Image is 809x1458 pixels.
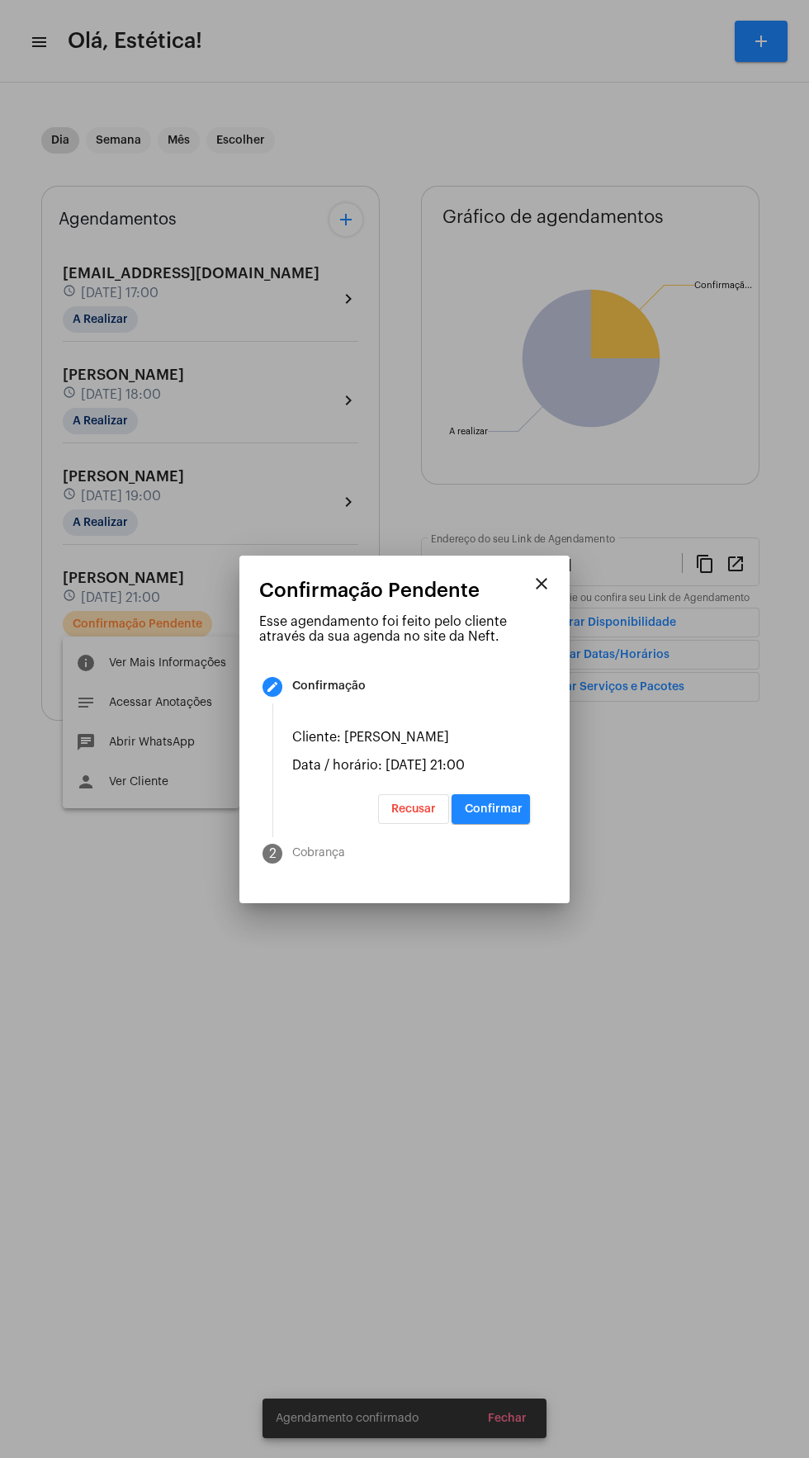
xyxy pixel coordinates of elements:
[259,614,550,644] p: Esse agendamento foi feito pelo cliente através da sua agenda no site da Neft.
[452,794,530,824] button: Confirmar
[292,847,345,859] div: Cobrança
[465,803,523,815] span: Confirmar
[266,680,279,693] mat-icon: create
[292,730,530,745] p: Cliente: [PERSON_NAME]
[292,680,366,693] div: Confirmação
[532,574,551,594] mat-icon: close
[269,846,277,861] span: 2
[391,803,436,815] span: Recusar
[378,794,449,824] button: Recusar
[292,758,530,773] p: Data / horário: [DATE] 21:00
[259,580,480,601] span: Confirmação Pendente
